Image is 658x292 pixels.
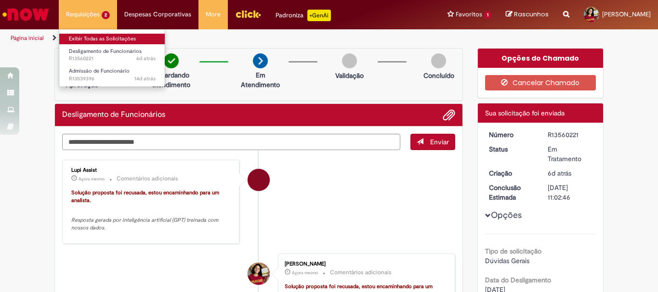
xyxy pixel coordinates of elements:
[485,75,596,90] button: Cancelar Chamado
[484,11,491,19] span: 1
[548,130,592,140] div: R13560221
[342,53,357,68] img: img-circle-grey.png
[62,111,165,119] h2: Desligamento de Funcionários Histórico de tíquete
[548,169,571,178] time: 23/09/2025 16:23:42
[248,263,270,285] div: Maria Eduarda Rosa Susuki
[59,66,165,84] a: Aberto R13539396 : Admissão de Funcionário
[62,134,400,150] textarea: Digite sua mensagem aqui...
[164,53,179,68] img: check-circle-green.png
[431,53,446,68] img: img-circle-grey.png
[124,10,191,19] span: Despesas Corporativas
[292,270,318,276] time: 29/09/2025 15:02:51
[485,256,529,265] span: Dúvidas Gerais
[548,168,592,178] div: 23/09/2025 16:23:42
[485,247,541,255] b: Tipo de solicitação
[482,144,541,154] dt: Status
[59,34,165,44] a: Exibir Todas as Solicitações
[423,71,454,80] p: Concluído
[79,176,105,182] span: Agora mesmo
[485,109,565,117] span: Sua solicitação foi enviada
[410,134,455,150] button: Enviar
[7,29,432,47] ul: Trilhas de página
[102,11,110,19] span: 2
[307,10,331,21] p: +GenAi
[59,29,165,87] ul: Requisições
[206,10,221,19] span: More
[482,183,541,202] dt: Conclusão Estimada
[237,70,284,89] p: Em Atendimento
[71,216,220,231] em: Resposta gerada por inteligência artificial (GPT) treinada com nossos dados.
[69,55,156,63] span: R13560221
[506,10,549,19] a: Rascunhos
[248,169,270,191] div: Lupi Assist
[71,189,221,204] font: Solução proposta foi recusada, estou encaminhando para um analista.
[514,10,549,19] span: Rascunhos
[117,175,178,183] small: Comentários adicionais
[456,10,482,19] span: Favoritos
[430,138,449,146] span: Enviar
[602,10,651,18] span: [PERSON_NAME]
[79,176,105,182] time: 29/09/2025 15:02:52
[69,67,130,75] span: Admissão de Funcionário
[443,109,455,121] button: Adicionar anexos
[485,276,551,284] b: Data do Desligamento
[253,53,268,68] img: arrow-next.png
[548,169,571,178] span: 6d atrás
[69,75,156,83] span: R13539396
[134,75,156,82] span: 14d atrás
[11,34,44,42] a: Página inicial
[548,144,592,164] div: Em Tratamento
[1,5,51,24] img: ServiceNow
[285,261,445,267] div: [PERSON_NAME]
[59,46,165,64] a: Aberto R13560221 : Desligamento de Funcionários
[292,270,318,276] span: Agora mesmo
[66,10,100,19] span: Requisições
[136,55,156,62] span: 6d atrás
[482,130,541,140] dt: Número
[136,55,156,62] time: 23/09/2025 16:23:43
[276,10,331,21] div: Padroniza
[478,49,604,68] div: Opções do Chamado
[235,7,261,21] img: click_logo_yellow_360x200.png
[482,168,541,178] dt: Criação
[148,70,195,89] p: Aguardando atendimento
[548,183,592,202] div: [DATE] 11:02:46
[71,167,232,173] div: Lupi Assist
[335,71,364,80] p: Validação
[69,48,142,55] span: Desligamento de Funcionários
[134,75,156,82] time: 16/09/2025 12:07:14
[330,268,392,277] small: Comentários adicionais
